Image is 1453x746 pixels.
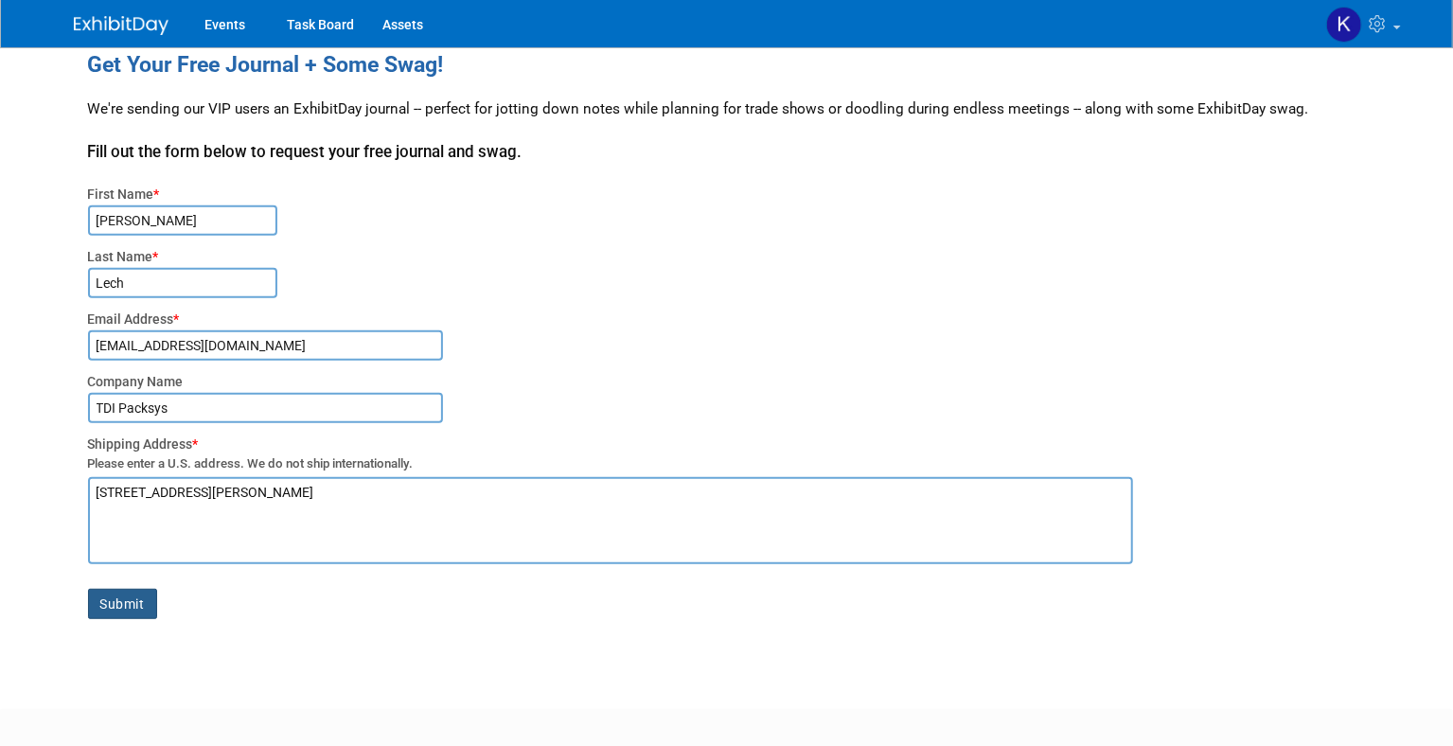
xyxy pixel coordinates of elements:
[88,98,1394,169] div: We're sending our VIP users an ExhibitDay journal -- perfect for jotting down notes while plannin...
[88,372,1394,391] div: Company Name
[74,16,168,35] img: ExhibitDay
[1326,7,1362,43] img: Kira Lech
[88,52,444,78] span: Get Your Free Journal + Some Swag!
[88,435,1394,473] div: Shipping Address
[88,185,1394,204] div: First Name
[88,310,1394,329] div: Email Address
[88,589,157,619] button: Submit
[88,247,1394,266] div: Last Name
[88,455,1394,473] div: Please enter a U.S. address. We do not ship internationally.
[88,140,1394,163] div: Fill out the form below to request your free journal and swag.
